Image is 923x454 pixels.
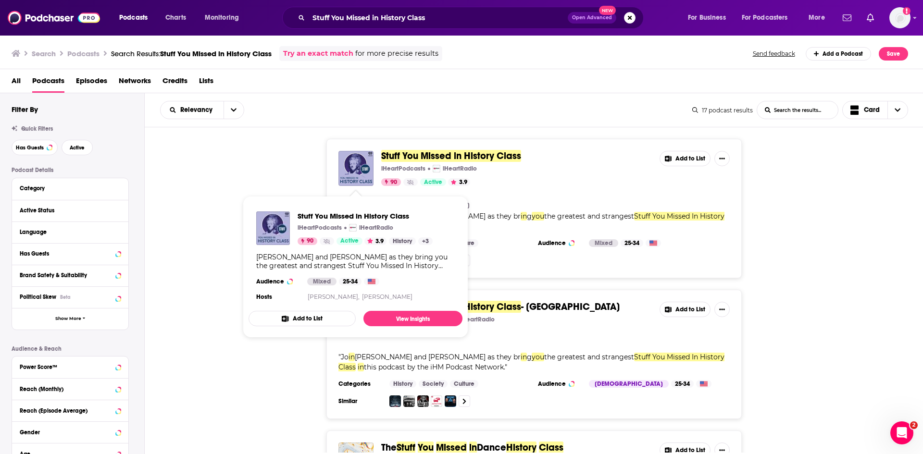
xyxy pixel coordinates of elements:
[165,11,186,25] span: Charts
[307,236,313,246] span: 90
[750,49,798,58] button: Send feedback
[532,212,544,221] span: you
[338,151,374,186] img: Stuff You Missed in History Class
[8,9,100,27] img: Podchaser - Follow, Share and Rate Podcasts
[339,278,362,285] div: 25-34
[890,421,913,444] iframe: Intercom live chat
[20,226,121,238] button: Language
[671,380,694,388] div: 25-34
[20,364,112,370] div: Power Score™
[544,212,634,221] span: the greatest and strangest
[802,10,837,25] button: open menu
[417,395,429,407] img: The Bubba Dub Show
[469,442,477,454] span: in
[879,47,908,61] button: Save
[389,395,401,407] img: Minnesota's Most Notorious: Where Blood Runs Cold
[477,442,506,454] span: Dance
[20,250,112,257] div: Has Guests
[544,353,634,361] span: the greatest and strangest
[298,224,342,232] p: iHeartPodcasts
[199,73,213,93] a: Lists
[256,211,290,245] img: Stuff You Missed in History Class
[12,167,129,173] p: Podcast Details
[20,291,121,303] button: Political SkewBeta
[568,12,616,24] button: Open AdvancedNew
[111,49,272,58] a: Search Results:Stuff You Missed in History Class
[736,10,802,25] button: open menu
[20,207,114,214] div: Active Status
[205,11,239,25] span: Monitoring
[76,73,107,93] a: Episodes
[160,101,244,119] h2: Choose List sort
[381,151,521,161] a: Stuff You Missed in History Class
[338,397,382,405] h3: Similar
[159,10,192,25] a: Charts
[389,237,416,245] a: History
[461,316,495,323] p: iHeartRadio
[621,239,643,247] div: 25-34
[20,204,121,216] button: Active Status
[198,10,251,25] button: open menu
[60,294,71,300] div: Beta
[20,360,121,372] button: Power Score™
[362,293,412,300] a: [PERSON_NAME]
[355,353,521,361] span: [PERSON_NAME] and [PERSON_NAME] as they br
[358,363,364,371] span: in
[21,125,53,132] span: Quick Filters
[742,11,788,25] span: For Podcasters
[403,395,415,407] a: Horrorwood: True Crime in Tinseltown
[308,293,360,300] a: [PERSON_NAME],
[355,48,438,59] span: for more precise results
[338,353,724,371] span: " "
[340,236,359,246] span: Active
[448,178,470,186] button: 3.9
[527,353,532,361] span: g
[660,302,711,317] button: Add to List
[298,211,433,221] a: Stuff You Missed in History Class
[224,101,244,119] button: open menu
[341,353,349,361] span: Jo
[119,73,151,93] a: Networks
[20,382,121,394] button: Reach (Monthly)
[20,229,114,235] div: Language
[809,11,825,25] span: More
[538,380,581,388] h3: Audience
[692,107,753,114] div: 17 podcast results
[381,178,401,186] a: 90
[338,380,382,388] h3: Categories
[12,140,58,155] button: Has Guests
[450,316,495,323] a: iHeartRadioiHeartRadio
[910,421,918,429] span: 2
[572,15,612,20] span: Open Advanced
[20,386,112,393] div: Reach (Monthly)
[506,442,536,454] span: History
[433,165,477,172] a: iHeartRadioiHeartRadio
[839,10,855,26] a: Show notifications dropdown
[16,145,44,150] span: Has Guests
[70,145,85,150] span: Active
[714,302,730,317] button: Show More Button
[20,407,112,414] div: Reach (Episode Average)
[20,182,121,194] button: Category
[418,442,434,454] span: You
[256,253,455,270] div: [PERSON_NAME] and [PERSON_NAME] as they bring you the greatest and strangest Stuff You Missed In ...
[20,294,56,300] span: Political Skew
[12,73,21,93] a: All
[349,224,357,232] img: iHeartRadio
[349,353,355,361] span: in
[527,212,532,221] span: g
[436,442,467,454] span: Missed
[381,442,563,453] a: TheStuffYouMissedinDanceHistoryClass
[359,224,393,232] p: iHeartRadio
[863,10,878,26] a: Show notifications dropdown
[20,269,121,281] a: Brand Safety & Suitability
[162,73,187,93] span: Credits
[161,107,224,113] button: open menu
[889,7,911,28] img: User Profile
[12,105,38,114] h2: Filter By
[363,311,462,326] a: View Insights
